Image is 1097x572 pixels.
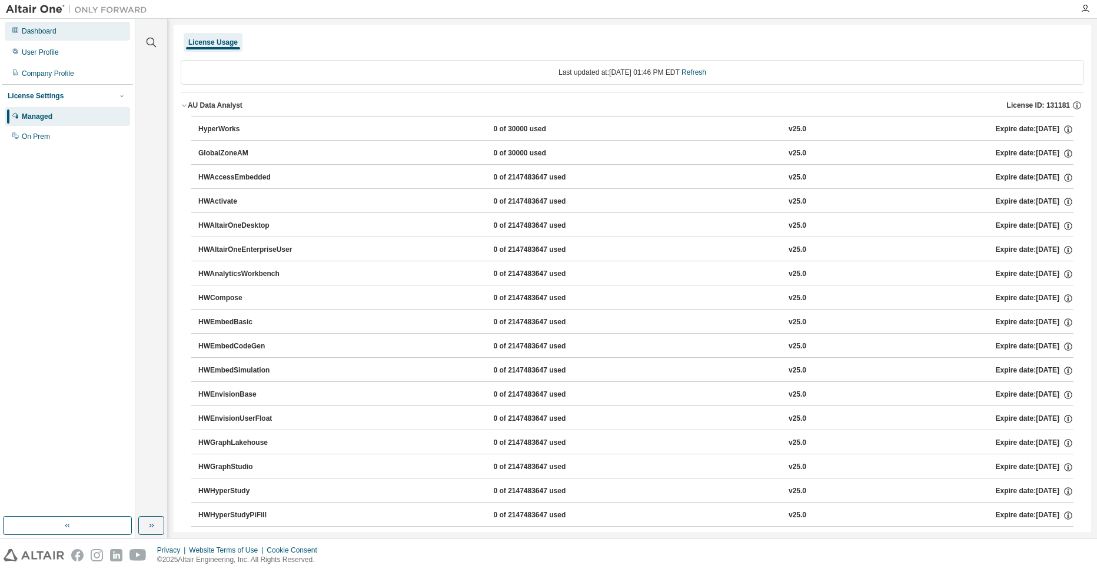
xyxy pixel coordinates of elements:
[789,341,806,352] div: v25.0
[198,317,304,328] div: HWEmbedBasic
[198,406,1073,432] button: HWEnvisionUserFloat0 of 2147483647 usedv25.0Expire date:[DATE]
[995,486,1073,497] div: Expire date: [DATE]
[22,48,59,57] div: User Profile
[789,172,806,183] div: v25.0
[493,462,599,473] div: 0 of 2147483647 used
[198,341,304,352] div: HWEmbedCodeGen
[995,245,1073,255] div: Expire date: [DATE]
[198,430,1073,456] button: HWGraphLakehouse0 of 2147483647 usedv25.0Expire date:[DATE]
[198,261,1073,287] button: HWAnalyticsWorkbench0 of 2147483647 usedv25.0Expire date:[DATE]
[198,117,1073,142] button: HyperWorks0 of 30000 usedv25.0Expire date:[DATE]
[198,503,1073,528] button: HWHyperStudyPiFill0 of 2147483647 usedv25.0Expire date:[DATE]
[995,172,1073,183] div: Expire date: [DATE]
[789,197,806,207] div: v25.0
[1007,101,1070,110] span: License ID: 131181
[995,221,1073,231] div: Expire date: [DATE]
[71,549,84,561] img: facebook.svg
[198,165,1073,191] button: HWAccessEmbedded0 of 2147483647 usedv25.0Expire date:[DATE]
[198,213,1073,239] button: HWAltairOneDesktop0 of 2147483647 usedv25.0Expire date:[DATE]
[198,285,1073,311] button: HWCompose0 of 2147483647 usedv25.0Expire date:[DATE]
[198,237,1073,263] button: HWAltairOneEnterpriseUser0 of 2147483647 usedv25.0Expire date:[DATE]
[789,510,806,521] div: v25.0
[198,365,304,376] div: HWEmbedSimulation
[157,546,189,555] div: Privacy
[789,390,806,400] div: v25.0
[91,549,103,561] img: instagram.svg
[995,341,1073,352] div: Expire date: [DATE]
[995,148,1073,159] div: Expire date: [DATE]
[789,462,806,473] div: v25.0
[789,221,806,231] div: v25.0
[995,317,1073,328] div: Expire date: [DATE]
[995,510,1073,521] div: Expire date: [DATE]
[493,390,599,400] div: 0 of 2147483647 used
[493,438,599,448] div: 0 of 2147483647 used
[995,414,1073,424] div: Expire date: [DATE]
[493,317,599,328] div: 0 of 2147483647 used
[4,549,64,561] img: altair_logo.svg
[493,148,599,159] div: 0 of 30000 used
[8,91,64,101] div: License Settings
[493,197,599,207] div: 0 of 2147483647 used
[789,414,806,424] div: v25.0
[198,221,304,231] div: HWAltairOneDesktop
[22,69,74,78] div: Company Profile
[995,365,1073,376] div: Expire date: [DATE]
[493,124,599,135] div: 0 of 30000 used
[129,549,147,561] img: youtube.svg
[789,438,806,448] div: v25.0
[789,317,806,328] div: v25.0
[198,293,304,304] div: HWCompose
[198,390,304,400] div: HWEnvisionBase
[493,245,599,255] div: 0 of 2147483647 used
[22,112,52,121] div: Managed
[995,438,1073,448] div: Expire date: [DATE]
[198,269,304,280] div: HWAnalyticsWorkbench
[198,189,1073,215] button: HWActivate0 of 2147483647 usedv25.0Expire date:[DATE]
[198,382,1073,408] button: HWEnvisionBase0 of 2147483647 usedv25.0Expire date:[DATE]
[198,334,1073,360] button: HWEmbedCodeGen0 of 2147483647 usedv25.0Expire date:[DATE]
[493,341,599,352] div: 0 of 2147483647 used
[493,221,599,231] div: 0 of 2147483647 used
[198,172,304,183] div: HWAccessEmbedded
[995,197,1073,207] div: Expire date: [DATE]
[198,414,304,424] div: HWEnvisionUserFloat
[198,310,1073,335] button: HWEmbedBasic0 of 2147483647 usedv25.0Expire date:[DATE]
[493,414,599,424] div: 0 of 2147483647 used
[189,546,267,555] div: Website Terms of Use
[198,486,304,497] div: HWHyperStudy
[198,141,1073,167] button: GlobalZoneAM0 of 30000 usedv25.0Expire date:[DATE]
[789,124,806,135] div: v25.0
[6,4,153,15] img: Altair One
[198,478,1073,504] button: HWHyperStudy0 of 2147483647 usedv25.0Expire date:[DATE]
[198,245,304,255] div: HWAltairOneEnterpriseUser
[493,365,599,376] div: 0 of 2147483647 used
[198,197,304,207] div: HWActivate
[493,486,599,497] div: 0 of 2147483647 used
[789,269,806,280] div: v25.0
[789,245,806,255] div: v25.0
[198,510,304,521] div: HWHyperStudyPiFill
[198,454,1073,480] button: HWGraphStudio0 of 2147483647 usedv25.0Expire date:[DATE]
[198,527,1073,553] button: HWHyperStudyPiFit0 of 2147483647 usedv25.0Expire date:[DATE]
[22,132,50,141] div: On Prem
[198,124,304,135] div: HyperWorks
[493,293,599,304] div: 0 of 2147483647 used
[493,269,599,280] div: 0 of 2147483647 used
[789,293,806,304] div: v25.0
[198,462,304,473] div: HWGraphStudio
[995,124,1073,135] div: Expire date: [DATE]
[181,60,1084,85] div: Last updated at: [DATE] 01:46 PM EDT
[995,269,1073,280] div: Expire date: [DATE]
[188,38,238,47] div: License Usage
[682,68,706,77] a: Refresh
[22,26,56,36] div: Dashboard
[188,101,242,110] div: AU Data Analyst
[267,546,324,555] div: Cookie Consent
[181,92,1084,118] button: AU Data AnalystLicense ID: 131181
[198,438,304,448] div: HWGraphLakehouse
[157,555,324,565] p: © 2025 Altair Engineering, Inc. All Rights Reserved.
[789,486,806,497] div: v25.0
[493,172,599,183] div: 0 of 2147483647 used
[198,358,1073,384] button: HWEmbedSimulation0 of 2147483647 usedv25.0Expire date:[DATE]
